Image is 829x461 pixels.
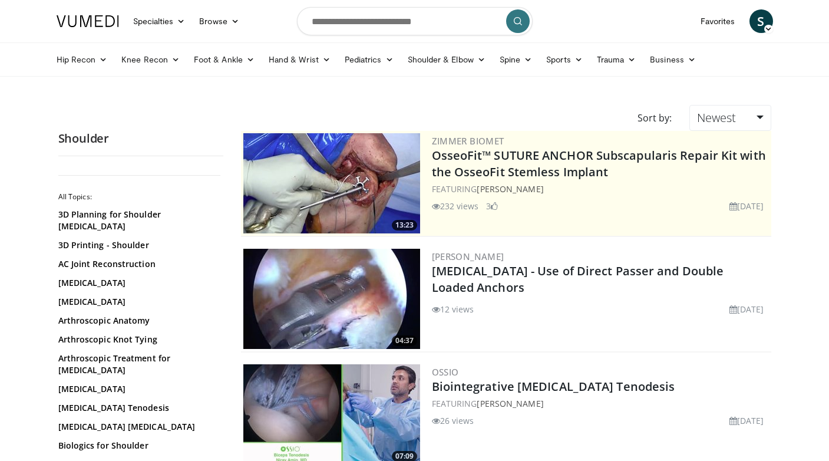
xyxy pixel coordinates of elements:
[58,402,217,414] a: [MEDICAL_DATA] Tenodesis
[477,183,543,195] a: [PERSON_NAME]
[243,249,420,349] a: 04:37
[432,147,766,180] a: OsseoFit™ SUTURE ANCHOR Subscapularis Repair Kit with the OsseoFit Stemless Implant
[689,105,771,131] a: Newest
[392,335,417,346] span: 04:37
[729,414,764,427] li: [DATE]
[432,263,724,295] a: [MEDICAL_DATA] - Use of Direct Passer and Double Loaded Anchors
[432,200,479,212] li: 232 views
[629,105,681,131] div: Sort by:
[243,133,420,233] img: 40c8acad-cf15-4485-a741-123ec1ccb0c0.300x170_q85_crop-smart_upscale.jpg
[729,303,764,315] li: [DATE]
[126,9,193,33] a: Specialties
[58,277,217,289] a: [MEDICAL_DATA]
[432,397,769,410] div: FEATURING
[477,398,543,409] a: [PERSON_NAME]
[432,135,504,147] a: Zimmer Biomet
[58,192,220,202] h2: All Topics:
[58,209,217,232] a: 3D Planning for Shoulder [MEDICAL_DATA]
[114,48,187,71] a: Knee Recon
[262,48,338,71] a: Hand & Wrist
[58,315,217,327] a: Arthroscopic Anatomy
[432,378,675,394] a: Biointegrative [MEDICAL_DATA] Tenodesis
[729,200,764,212] li: [DATE]
[58,296,217,308] a: [MEDICAL_DATA]
[338,48,401,71] a: Pediatrics
[392,220,417,230] span: 13:23
[58,383,217,395] a: [MEDICAL_DATA]
[58,258,217,270] a: AC Joint Reconstruction
[590,48,643,71] a: Trauma
[432,303,474,315] li: 12 views
[192,9,246,33] a: Browse
[401,48,493,71] a: Shoulder & Elbow
[539,48,590,71] a: Sports
[49,48,115,71] a: Hip Recon
[493,48,539,71] a: Spine
[58,131,223,146] h2: Shoulder
[58,239,217,251] a: 3D Printing - Shoulder
[432,251,504,262] a: [PERSON_NAME]
[58,353,217,376] a: Arthroscopic Treatment for [MEDICAL_DATA]
[432,414,474,427] li: 26 views
[58,440,217,452] a: Biologics for Shoulder
[297,7,533,35] input: Search topics, interventions
[57,15,119,27] img: VuMedi Logo
[243,249,420,349] img: cd449402-123d-47f7-b112-52d159f17939.300x170_q85_crop-smart_upscale.jpg
[643,48,703,71] a: Business
[58,334,217,345] a: Arthroscopic Knot Tying
[187,48,262,71] a: Foot & Ankle
[693,9,742,33] a: Favorites
[697,110,736,126] span: Newest
[486,200,498,212] li: 3
[432,366,459,378] a: OSSIO
[432,183,769,195] div: FEATURING
[749,9,773,33] a: S
[58,421,217,433] a: [MEDICAL_DATA] [MEDICAL_DATA]
[243,133,420,233] a: 13:23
